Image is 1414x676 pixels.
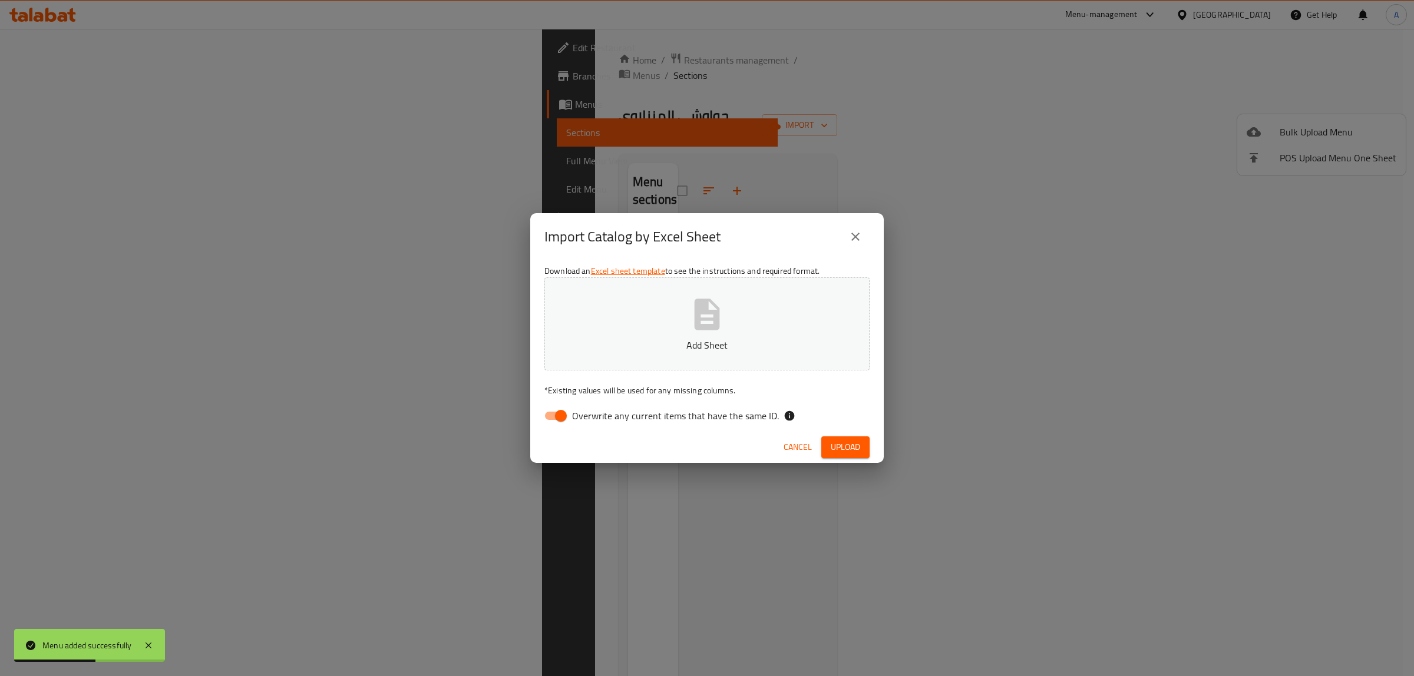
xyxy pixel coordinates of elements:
[784,410,795,422] svg: If the overwrite option isn't selected, then the items that match an existing ID will be ignored ...
[779,436,817,458] button: Cancel
[42,639,132,652] div: Menu added successfully
[530,260,884,431] div: Download an to see the instructions and required format.
[821,436,870,458] button: Upload
[544,385,870,396] p: Existing values will be used for any missing columns.
[841,223,870,251] button: close
[831,440,860,455] span: Upload
[572,409,779,423] span: Overwrite any current items that have the same ID.
[544,227,721,246] h2: Import Catalog by Excel Sheet
[563,338,851,352] p: Add Sheet
[784,440,812,455] span: Cancel
[591,263,665,279] a: Excel sheet template
[544,277,870,370] button: Add Sheet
